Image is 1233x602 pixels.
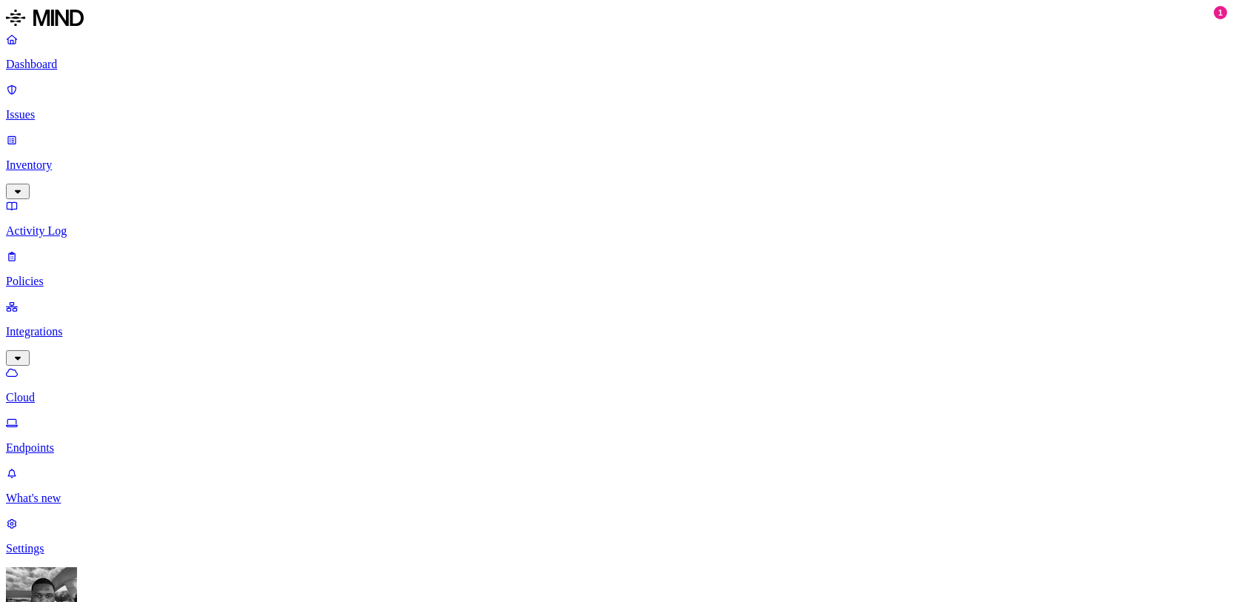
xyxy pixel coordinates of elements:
p: Issues [6,108,1227,121]
a: Inventory [6,133,1227,197]
a: What's new [6,466,1227,505]
a: Activity Log [6,199,1227,238]
div: 1 [1214,6,1227,19]
a: MIND [6,6,1227,33]
p: Activity Log [6,224,1227,238]
p: What's new [6,492,1227,505]
p: Inventory [6,158,1227,172]
p: Cloud [6,391,1227,404]
a: Integrations [6,300,1227,364]
p: Settings [6,542,1227,555]
img: MIND [6,6,84,30]
p: Integrations [6,325,1227,338]
p: Dashboard [6,58,1227,71]
p: Endpoints [6,441,1227,455]
a: Endpoints [6,416,1227,455]
a: Issues [6,83,1227,121]
a: Settings [6,517,1227,555]
p: Policies [6,275,1227,288]
a: Dashboard [6,33,1227,71]
a: Cloud [6,366,1227,404]
a: Policies [6,250,1227,288]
